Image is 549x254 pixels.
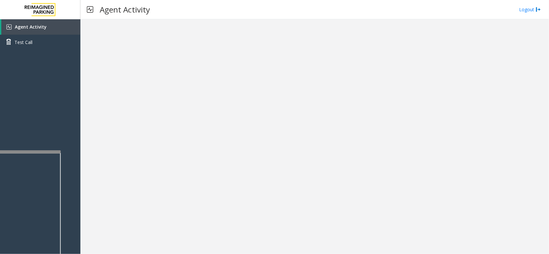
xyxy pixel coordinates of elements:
[14,39,32,46] span: Test Call
[15,24,47,30] span: Agent Activity
[96,2,153,17] h3: Agent Activity
[6,24,12,30] img: 'icon'
[519,6,541,13] a: Logout
[87,2,93,17] img: pageIcon
[1,19,80,35] a: Agent Activity
[536,6,541,13] img: logout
